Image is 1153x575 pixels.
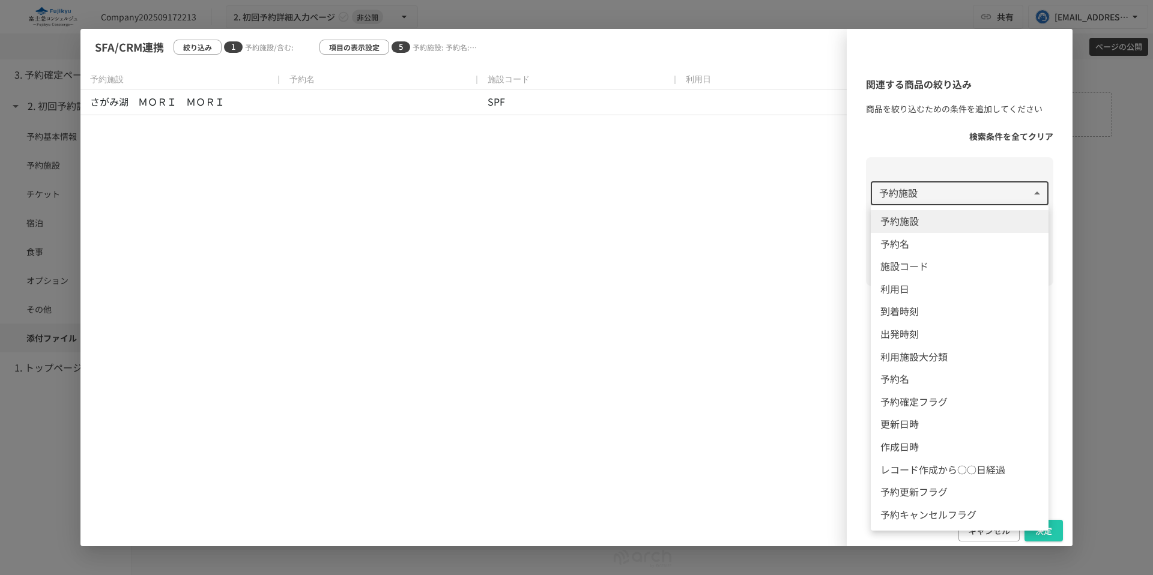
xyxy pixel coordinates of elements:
[880,327,1039,342] span: 出発時刻
[880,462,1039,478] span: レコード作成から○○日経過
[880,304,1039,319] span: 到着時刻
[880,281,1039,297] span: 利用日
[880,439,1039,455] span: 作成日時
[880,394,1039,410] span: 予約確定フラグ
[880,259,1039,274] span: 施設コード
[880,349,1039,365] span: 利用施設大分類
[880,417,1039,432] span: 更新日時
[880,214,1039,229] span: 予約施設
[880,507,1039,523] span: 予約キャンセルフラグ
[880,372,1039,387] span: 予約名
[880,484,1039,500] span: 予約更新フラグ
[880,236,1039,252] span: 予約名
